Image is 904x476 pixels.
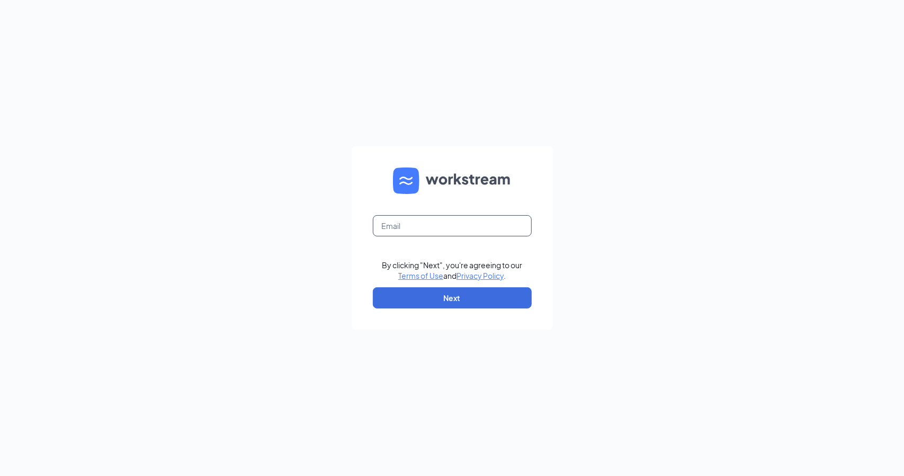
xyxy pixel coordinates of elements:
[393,168,512,194] img: WS logo and Workstream text
[382,260,522,281] div: By clicking "Next", you're agreeing to our and .
[373,287,532,308] button: Next
[398,271,443,280] a: Terms of Use
[457,271,504,280] a: Privacy Policy
[373,215,532,236] input: Email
